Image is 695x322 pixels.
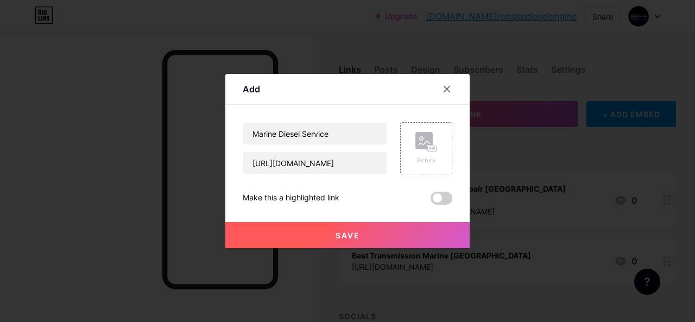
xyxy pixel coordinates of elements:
div: Make this a highlighted link [243,192,339,205]
div: Add [243,83,260,96]
button: Save [225,222,470,248]
input: Title [243,123,387,144]
div: Picture [415,156,437,165]
span: Save [336,231,360,240]
input: URL [243,152,387,174]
